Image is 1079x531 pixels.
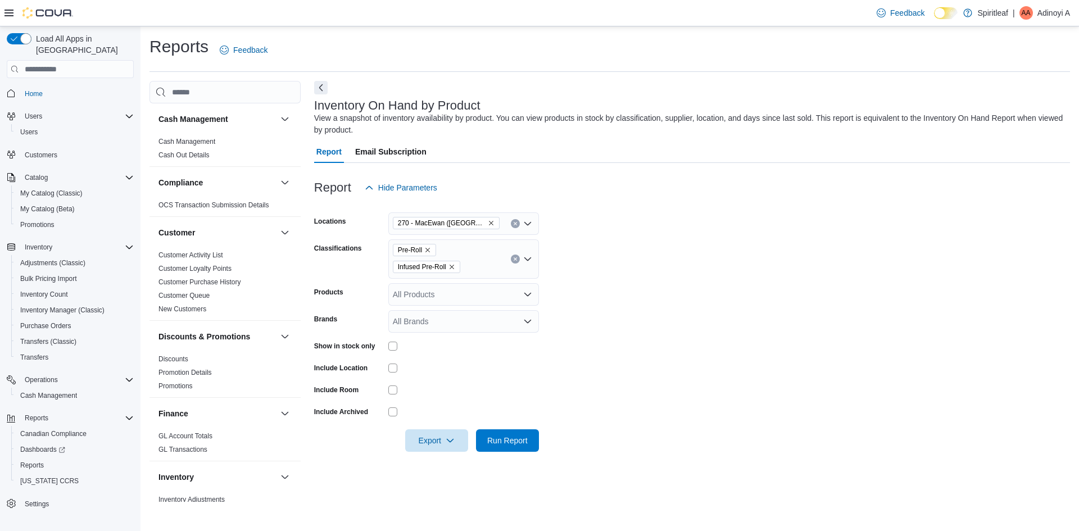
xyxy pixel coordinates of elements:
[20,86,134,100] span: Home
[314,385,359,394] label: Include Room
[314,288,343,297] label: Products
[20,497,53,511] a: Settings
[16,351,134,364] span: Transfers
[11,255,138,271] button: Adjustments (Classic)
[890,7,924,19] span: Feedback
[16,288,72,301] a: Inventory Count
[934,7,958,19] input: Dark Mode
[20,337,76,346] span: Transfers (Classic)
[20,353,48,362] span: Transfers
[158,201,269,210] span: OCS Transaction Submission Details
[523,255,532,264] button: Open list of options
[158,278,241,286] a: Customer Purchase History
[20,205,75,214] span: My Catalog (Beta)
[20,220,55,229] span: Promotions
[314,181,351,194] h3: Report
[149,135,301,166] div: Cash Management
[16,443,70,456] a: Dashboards
[158,151,210,159] a: Cash Out Details
[314,81,328,94] button: Next
[20,240,57,254] button: Inventory
[511,219,520,228] button: Clear input
[16,443,134,456] span: Dashboards
[158,331,276,342] button: Discounts & Promotions
[158,382,193,391] span: Promotions
[158,432,212,441] span: GL Account Totals
[215,39,272,61] a: Feedback
[16,256,134,270] span: Adjustments (Classic)
[20,148,62,162] a: Customers
[16,335,134,348] span: Transfers (Classic)
[314,342,375,351] label: Show in stock only
[16,218,59,232] a: Promotions
[16,335,81,348] a: Transfers (Classic)
[278,470,292,484] button: Inventory
[412,429,461,452] span: Export
[158,138,215,146] a: Cash Management
[11,473,138,489] button: [US_STATE] CCRS
[448,264,455,270] button: Remove Infused Pre-Roll from selection in this group
[314,364,368,373] label: Include Location
[278,330,292,343] button: Discounts & Promotions
[25,243,52,252] span: Inventory
[16,272,134,285] span: Bulk Pricing Import
[405,429,468,452] button: Export
[360,176,442,199] button: Hide Parameters
[20,306,105,315] span: Inventory Manager (Classic)
[20,87,47,101] a: Home
[158,291,210,300] span: Customer Queue
[158,201,269,209] a: OCS Transaction Submission Details
[16,288,134,301] span: Inventory Count
[158,446,207,453] a: GL Transactions
[25,89,43,98] span: Home
[158,369,212,376] a: Promotion Details
[16,459,48,472] a: Reports
[158,355,188,364] span: Discounts
[16,474,83,488] a: [US_STATE] CCRS
[149,429,301,461] div: Finance
[355,140,427,163] span: Email Subscription
[314,112,1064,136] div: View a snapshot of inventory availability by product. You can view products in stock by classific...
[158,227,195,238] h3: Customer
[158,496,225,503] a: Inventory Adjustments
[2,410,138,426] button: Reports
[158,305,206,313] a: New Customers
[11,388,138,403] button: Cash Management
[20,411,53,425] button: Reports
[16,202,134,216] span: My Catalog (Beta)
[16,272,81,285] a: Bulk Pricing Import
[158,177,276,188] button: Compliance
[158,251,223,260] span: Customer Activity List
[20,411,134,425] span: Reports
[11,201,138,217] button: My Catalog (Beta)
[424,247,431,253] button: Remove Pre-Roll from selection in this group
[158,137,215,146] span: Cash Management
[16,256,90,270] a: Adjustments (Classic)
[25,500,49,509] span: Settings
[2,170,138,185] button: Catalog
[20,373,62,387] button: Operations
[11,271,138,287] button: Bulk Pricing Import
[1037,6,1070,20] p: Adinoyi A
[16,427,91,441] a: Canadian Compliance
[158,408,276,419] button: Finance
[20,274,77,283] span: Bulk Pricing Import
[20,373,134,387] span: Operations
[158,305,206,314] span: New Customers
[25,173,48,182] span: Catalog
[523,290,532,299] button: Open list of options
[158,292,210,299] a: Customer Queue
[16,351,53,364] a: Transfers
[978,6,1008,20] p: Spiritleaf
[158,177,203,188] h3: Compliance
[314,244,362,253] label: Classifications
[16,303,134,317] span: Inventory Manager (Classic)
[16,187,134,200] span: My Catalog (Classic)
[158,151,210,160] span: Cash Out Details
[398,261,446,273] span: Infused Pre-Roll
[523,219,532,228] button: Open list of options
[158,251,223,259] a: Customer Activity List
[16,303,109,317] a: Inventory Manager (Classic)
[158,471,276,483] button: Inventory
[278,112,292,126] button: Cash Management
